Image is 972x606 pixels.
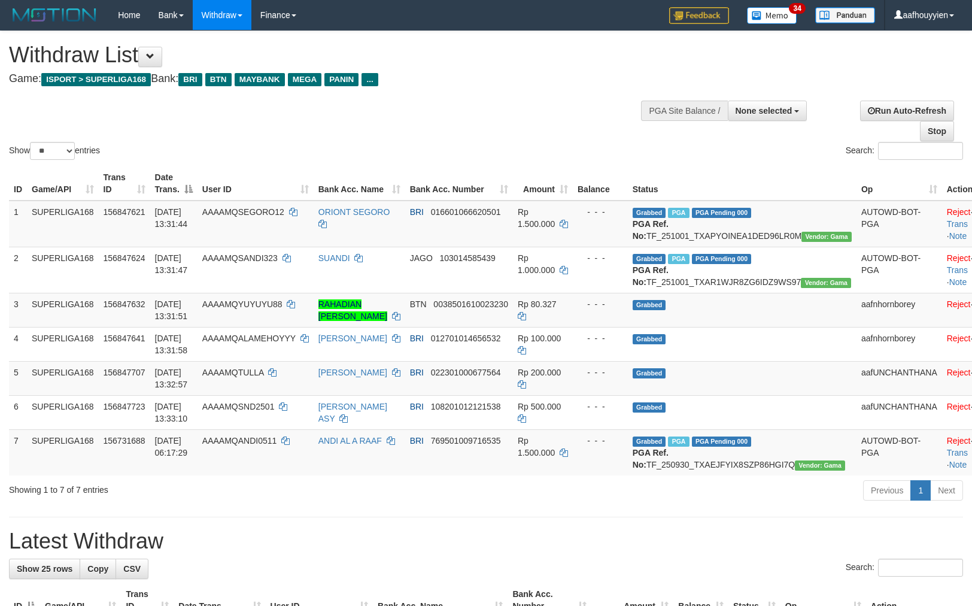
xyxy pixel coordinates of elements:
span: Rp 200.000 [518,368,561,377]
th: Game/API: activate to sort column ascending [27,166,99,201]
a: Reject [947,368,971,377]
span: ISPORT > SUPERLIGA168 [41,73,151,86]
span: [DATE] 06:17:29 [155,436,188,457]
a: Copy [80,559,116,579]
span: 156847632 [104,299,145,309]
label: Show entries [9,142,100,160]
th: ID [9,166,27,201]
td: SUPERLIGA168 [27,361,99,395]
span: Grabbed [633,254,666,264]
th: Bank Acc. Name: activate to sort column ascending [314,166,405,201]
span: Grabbed [633,334,666,344]
td: SUPERLIGA168 [27,429,99,475]
span: Vendor URL: https://trx31.1velocity.biz [801,232,852,242]
th: Balance [573,166,628,201]
span: 156847641 [104,334,145,343]
span: Rp 1.500.000 [518,436,555,457]
span: CSV [123,564,141,574]
span: BRI [410,207,424,217]
b: PGA Ref. No: [633,448,669,469]
span: AAAAMQALAMEHOYYY [202,334,296,343]
th: Date Trans.: activate to sort column descending [150,166,198,201]
button: None selected [728,101,807,121]
span: BTN [205,73,232,86]
span: Copy 108201012121538 to clipboard [431,402,501,411]
span: Copy 022301000677564 to clipboard [431,368,501,377]
span: Rp 500.000 [518,402,561,411]
a: Previous [863,480,911,501]
span: 156847624 [104,253,145,263]
span: Vendor URL: https://trx31.1velocity.biz [795,460,845,471]
span: Copy 103014585439 to clipboard [439,253,495,263]
span: PGA Pending [692,254,752,264]
td: aafnhornborey [856,327,942,361]
span: Marked by aafsengchandara [668,208,689,218]
a: RAHADIAN [PERSON_NAME] [318,299,387,321]
td: SUPERLIGA168 [27,327,99,361]
a: CSV [116,559,148,579]
span: 156847621 [104,207,145,217]
td: SUPERLIGA168 [27,247,99,293]
th: Trans ID: activate to sort column ascending [99,166,150,201]
div: - - - [578,298,623,310]
span: Vendor URL: https://trx31.1velocity.biz [801,278,851,288]
span: Rp 1.500.000 [518,207,555,229]
span: AAAAMQSANDI323 [202,253,278,263]
span: PGA Pending [692,208,752,218]
a: ORIONT SEGORO [318,207,390,217]
img: Feedback.jpg [669,7,729,24]
a: [PERSON_NAME] [318,368,387,377]
span: Copy [87,564,108,574]
td: 6 [9,395,27,429]
img: panduan.png [815,7,875,23]
td: 2 [9,247,27,293]
td: aafnhornborey [856,293,942,327]
span: AAAAMQTULLA [202,368,264,377]
span: 156731688 [104,436,145,446]
a: [PERSON_NAME] [318,334,387,343]
span: ... [362,73,378,86]
th: User ID: activate to sort column ascending [198,166,314,201]
td: 4 [9,327,27,361]
a: SUANDI [318,253,350,263]
a: 1 [910,480,931,501]
a: Run Auto-Refresh [860,101,954,121]
span: [DATE] 13:31:51 [155,299,188,321]
span: JAGO [410,253,433,263]
span: 34 [789,3,805,14]
div: - - - [578,401,623,413]
td: 7 [9,429,27,475]
a: Stop [920,121,954,141]
span: BRI [410,436,424,446]
td: aafUNCHANTHANA [856,395,942,429]
img: Button%20Memo.svg [747,7,797,24]
span: [DATE] 13:31:44 [155,207,188,229]
span: BTN [410,299,427,309]
td: AUTOWD-BOT-PGA [856,201,942,247]
a: Note [949,231,967,241]
a: [PERSON_NAME] ASY [318,402,387,423]
b: PGA Ref. No: [633,265,669,287]
div: - - - [578,252,623,264]
td: TF_250930_TXAEJFYIX8SZP86HGI7Q [628,429,856,475]
span: BRI [410,368,424,377]
div: Showing 1 to 7 of 7 entries [9,479,396,496]
span: Grabbed [633,208,666,218]
span: AAAAMQANDI0511 [202,436,277,446]
span: 156847707 [104,368,145,377]
div: - - - [578,366,623,378]
a: Note [949,460,967,469]
span: [DATE] 13:33:10 [155,402,188,423]
b: PGA Ref. No: [633,219,669,241]
span: BRI [410,334,424,343]
span: Marked by aafromsomean [668,437,689,447]
span: [DATE] 13:32:57 [155,368,188,389]
th: Op: activate to sort column ascending [856,166,942,201]
th: Status [628,166,856,201]
a: Reject [947,334,971,343]
td: 3 [9,293,27,327]
td: TF_251001_TXAPYOINEA1DED96LR0M [628,201,856,247]
span: BRI [178,73,202,86]
div: - - - [578,435,623,447]
img: MOTION_logo.png [9,6,100,24]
